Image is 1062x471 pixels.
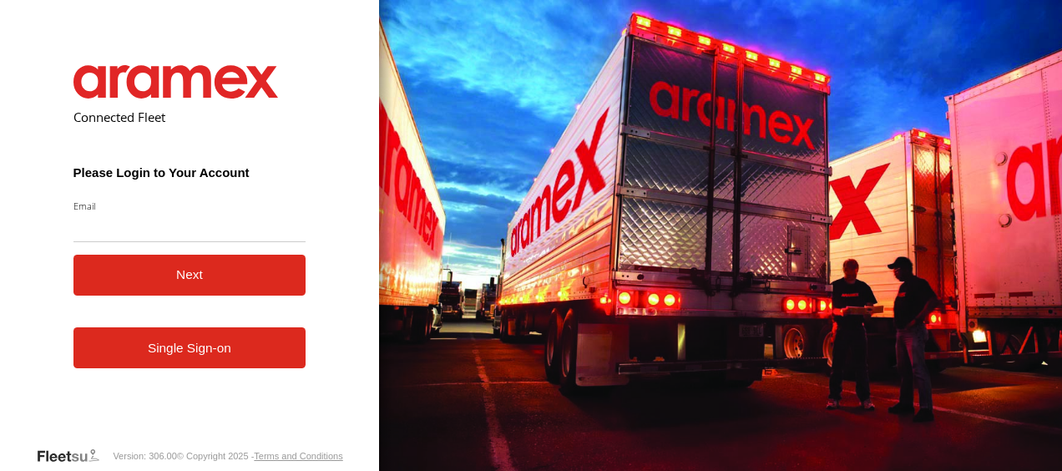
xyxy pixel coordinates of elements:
div: Version: 306.00 [113,451,176,461]
h2: Connected Fleet [73,109,306,125]
a: Terms and Conditions [254,451,342,461]
div: © Copyright 2025 - [177,451,343,461]
button: Next [73,255,306,296]
img: Aramex [73,65,279,99]
h3: Please Login to Your Account [73,165,306,180]
label: Email [73,200,306,212]
a: Visit our Website [36,448,113,464]
a: Single Sign-on [73,327,306,368]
